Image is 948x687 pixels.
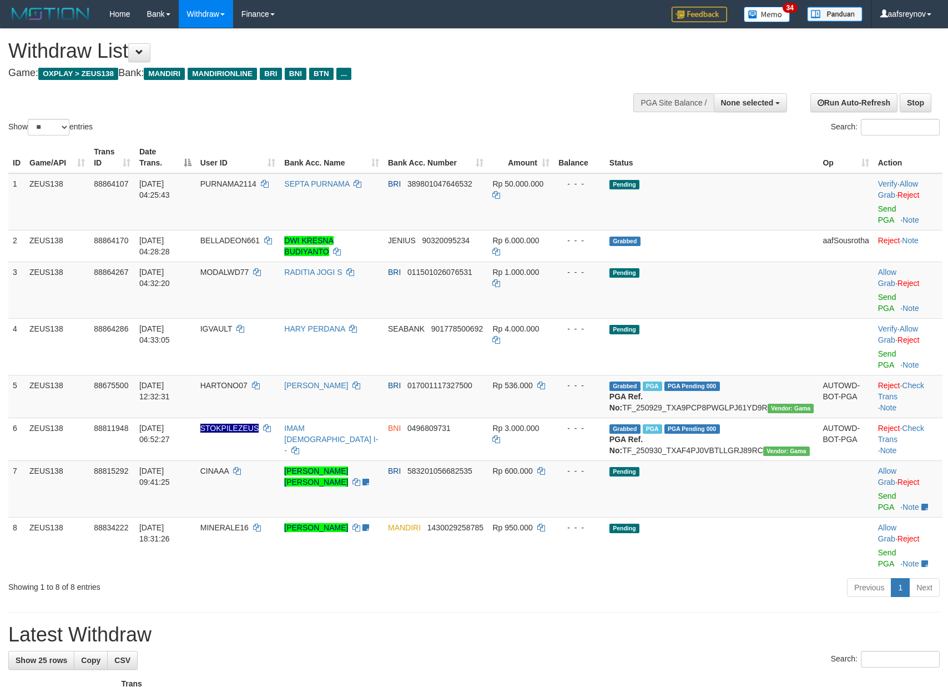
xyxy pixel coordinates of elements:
a: Reject [897,190,920,199]
h4: Game: Bank: [8,68,621,79]
a: Verify [878,324,897,333]
th: Action [874,142,942,173]
th: Trans ID: activate to sort column ascending [89,142,135,173]
span: BRI [388,179,401,188]
span: Copy 901778500692 to clipboard [431,324,483,333]
td: 3 [8,262,25,318]
input: Search: [861,651,940,668]
div: - - - [558,178,601,189]
a: Send PGA [878,492,896,512]
a: Reject [897,335,920,344]
th: Amount: activate to sort column ascending [488,142,554,173]
th: ID [8,142,25,173]
span: Copy 017001117327500 to clipboard [407,381,472,390]
td: · · [874,418,942,460]
span: MINERALE16 [200,523,249,532]
span: · [878,523,897,543]
a: Reject [897,534,920,543]
span: 88811948 [94,424,128,433]
td: TF_250929_TXA9PCP8PWGLPJ61YD9R [605,375,819,418]
a: Note [902,215,919,224]
th: User ID: activate to sort column ascending [196,142,280,173]
span: Vendor URL: https://trx31.1velocity.biz [763,447,810,456]
a: [PERSON_NAME] [284,381,348,390]
a: Note [902,304,919,313]
img: Button%20Memo.svg [744,7,790,22]
span: PGA Pending [664,424,720,434]
span: 88864107 [94,179,128,188]
a: Reject [878,236,900,245]
span: 88675500 [94,381,128,390]
span: BRI [388,268,401,277]
td: ZEUS138 [25,318,89,375]
td: ZEUS138 [25,517,89,574]
a: IMAM [DEMOGRAPHIC_DATA] I-- [284,424,378,455]
span: Rp 600.000 [492,467,532,475]
span: BTN [309,68,334,80]
span: [DATE] 04:33:05 [139,324,170,344]
span: PURNAMA2114 [200,179,256,188]
td: AUTOWD-BOT-PGA [818,375,873,418]
a: Reject [878,381,900,390]
div: - - - [558,235,601,246]
a: Allow Grab [878,467,896,487]
span: BELLADEON661 [200,236,260,245]
span: [DATE] 12:32:31 [139,381,170,401]
span: Marked by aaftrukkakada [643,382,662,391]
span: Pending [609,467,639,477]
span: MANDIRI [388,523,421,532]
td: · [874,230,942,262]
a: Verify [878,179,897,188]
span: BRI [388,381,401,390]
a: Previous [847,578,891,597]
span: · [878,467,897,487]
td: ZEUS138 [25,230,89,262]
a: Reject [897,279,920,288]
a: Check Trans [878,381,924,401]
span: MODALWD77 [200,268,249,277]
a: Note [880,446,897,455]
td: · · [874,375,942,418]
span: Grabbed [609,237,641,246]
span: BNI [388,424,401,433]
td: 8 [8,517,25,574]
a: Reject [897,478,920,487]
div: - - - [558,522,601,533]
td: aafSousrotha [818,230,873,262]
h1: Latest Withdraw [8,624,940,646]
input: Search: [861,119,940,136]
th: Bank Acc. Name: activate to sort column ascending [280,142,384,173]
td: 2 [8,230,25,262]
th: Game/API: activate to sort column ascending [25,142,89,173]
span: [DATE] 04:28:28 [139,236,170,256]
span: Copy 389801047646532 to clipboard [407,179,472,188]
td: ZEUS138 [25,375,89,418]
a: Stop [900,93,931,112]
div: - - - [558,267,601,278]
div: PGA Site Balance / [633,93,713,112]
a: Send PGA [878,548,896,568]
a: SEPTA PURNAMA [284,179,349,188]
span: Rp 50.000.000 [492,179,543,188]
span: Copy [81,656,100,665]
div: - - - [558,323,601,334]
span: [DATE] 06:52:27 [139,424,170,444]
a: Next [909,578,940,597]
a: Run Auto-Refresh [810,93,897,112]
a: Check Trans [878,424,924,444]
span: MANDIRI [144,68,185,80]
span: IGVAULT [200,324,233,333]
td: ZEUS138 [25,418,89,460]
a: Show 25 rows [8,651,74,670]
td: · [874,262,942,318]
span: Pending [609,325,639,334]
a: RADITIA JOGI S [284,268,342,277]
span: Rp 536.000 [492,381,532,390]
span: CINAAA [200,467,229,475]
span: Rp 950.000 [492,523,532,532]
td: · · [874,173,942,230]
span: Pending [609,524,639,533]
span: JENIUS [388,236,416,245]
a: Note [880,403,897,412]
span: Vendor URL: https://trx31.1velocity.biz [768,404,814,413]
